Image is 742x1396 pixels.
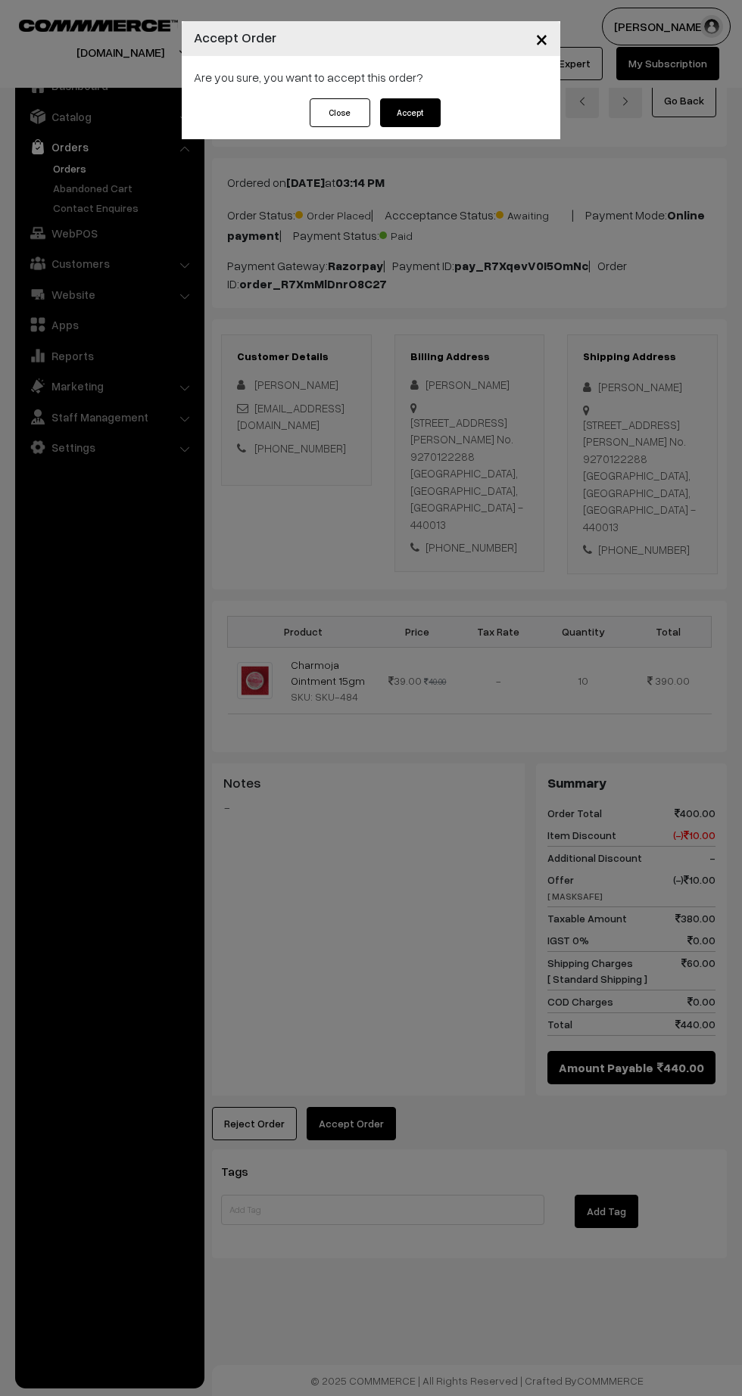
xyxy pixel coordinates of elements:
button: Close [310,98,370,127]
h4: Accept Order [194,27,276,48]
div: Are you sure, you want to accept this order? [182,56,560,98]
span: × [535,24,548,52]
button: Close [523,15,560,62]
button: Accept [380,98,441,127]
